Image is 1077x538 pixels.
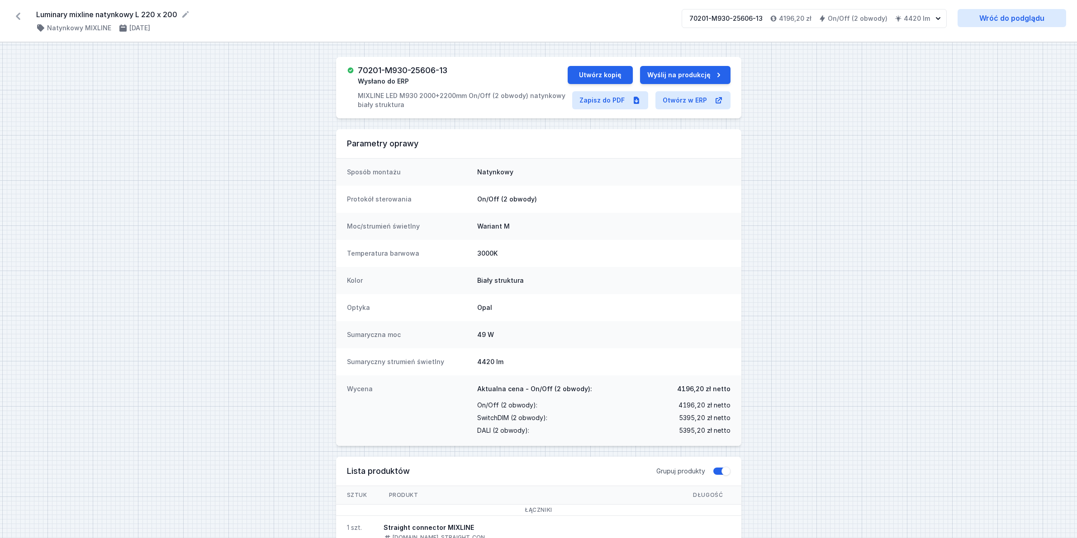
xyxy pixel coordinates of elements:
[640,66,731,84] button: Wyślij na produkcję
[181,10,190,19] button: Edytuj nazwę projektu
[347,523,362,532] div: 1 szt.
[347,195,470,204] dt: Protokół sterowania
[779,14,811,23] h4: 4196,20 zł
[477,399,537,412] span: On/Off (2 obwody) :
[36,9,671,20] form: Luminary mixline natynkowy L 220 x 200
[682,486,734,504] span: Długość
[828,14,887,23] h4: On/Off (2 obwody)
[677,384,731,393] span: 4196,20 zł netto
[47,23,111,33] h4: Natynkowy MIXLINE
[358,91,568,109] p: MIXLINE LED M930 2000+2200mm On/Off (2 obwody) natynkowy biały struktura
[572,91,648,109] a: Zapisz do PDF
[477,357,731,366] dd: 4420 lm
[347,249,470,258] dt: Temperatura barwowa
[477,276,731,285] dd: Biały struktura
[477,384,592,393] span: Aktualna cena - On/Off (2 obwody):
[477,222,731,231] dd: Wariant M
[477,330,731,339] dd: 49 W
[656,467,705,476] span: Grupuj produkty
[477,424,529,437] span: DALI (2 obwody) :
[568,66,633,84] button: Utwórz kopię
[477,168,731,177] dd: Natynkowy
[712,467,731,476] button: Grupuj produkty
[347,303,470,312] dt: Optyka
[678,399,731,412] span: 4196,20 zł netto
[477,195,731,204] dd: On/Off (2 obwody)
[347,222,470,231] dt: Moc/strumień świetlny
[358,66,447,75] h3: 70201-M930-25606-13
[477,303,731,312] dd: Opal
[384,523,485,532] div: Straight connector MIXLINE
[347,506,731,514] h3: Łączniki
[689,14,763,23] div: 70201-M930-25606-13
[679,412,731,424] span: 5395,20 zł netto
[347,357,470,366] dt: Sumaryczny strumień świetlny
[347,138,731,149] h3: Parametry oprawy
[477,249,731,258] dd: 3000K
[904,14,930,23] h4: 4420 lm
[347,276,470,285] dt: Kolor
[336,486,378,504] span: Sztuk
[682,9,947,28] button: 70201-M930-25606-134196,20 złOn/Off (2 obwody)4420 lm
[679,424,731,437] span: 5395,20 zł netto
[378,486,429,504] span: Produkt
[129,23,150,33] h4: [DATE]
[477,412,547,424] span: SwitchDIM (2 obwody) :
[358,77,409,86] span: Wysłano do ERP
[347,384,470,437] dt: Wycena
[655,91,731,109] a: Otwórz w ERP
[347,466,656,477] h3: Lista produktów
[347,168,470,177] dt: Sposób montażu
[958,9,1066,27] a: Wróć do podglądu
[347,330,470,339] dt: Sumaryczna moc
